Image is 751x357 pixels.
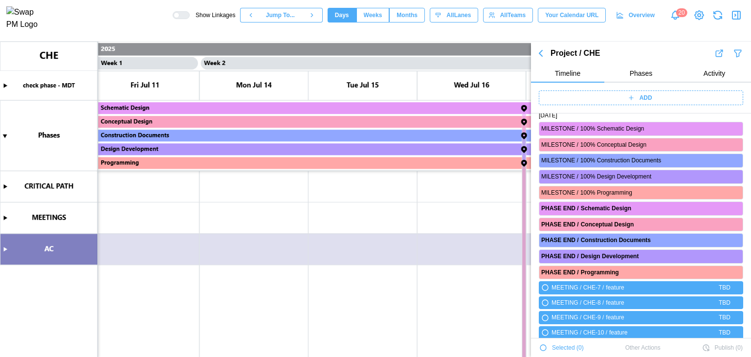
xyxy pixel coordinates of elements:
[541,172,578,181] div: MILESTONE /
[364,8,382,22] span: Weeks
[541,188,578,198] div: MILESTONE /
[711,8,725,22] button: Refresh Grid
[541,124,578,134] div: MILESTONE /
[630,70,653,77] span: Phases
[541,220,579,229] div: PHASE END /
[190,11,235,19] span: Show Linkages
[719,313,730,322] div: TBD
[629,8,655,22] span: Overview
[539,111,557,120] a: [DATE]
[581,252,730,261] div: Design Development
[500,8,526,22] span: All Teams
[6,6,46,31] img: Swap PM Logo
[552,341,584,355] span: Selected ( 0 )
[580,156,730,165] div: 100% Construction Documents
[541,156,578,165] div: MILESTONE /
[446,8,471,22] span: All Lanes
[539,340,584,355] button: Selected (0)
[704,70,725,77] span: Activity
[552,283,604,292] div: MEETING / CHE-7 /
[555,70,580,77] span: Timeline
[581,204,730,213] div: Schematic Design
[545,8,598,22] span: Your Calendar URL
[729,8,743,22] button: Close Drawer
[580,172,730,181] div: 100% Design Development
[551,47,714,60] div: Project / CHE
[581,220,730,229] div: Conceptual Design
[580,124,730,134] div: 100% Schematic Design
[552,328,607,337] div: MEETING / CHE-10 /
[719,283,730,292] div: TBD
[719,298,730,308] div: TBD
[541,268,579,277] div: PHASE END /
[606,283,717,292] div: feature
[580,188,730,198] div: 100% Programming
[609,328,717,337] div: feature
[581,268,730,277] div: Programming
[266,8,295,22] span: Jump To...
[606,313,717,322] div: feature
[541,204,579,213] div: PHASE END /
[541,140,578,150] div: MILESTONE /
[335,8,349,22] span: Days
[552,298,604,308] div: MEETING / CHE-8 /
[640,91,652,105] span: ADD
[719,328,730,337] div: TBD
[606,298,717,308] div: feature
[541,252,579,261] div: PHASE END /
[541,236,579,245] div: PHASE END /
[397,8,418,22] span: Months
[580,140,730,150] div: 100% Conceptual Design
[732,48,743,59] button: Filter
[714,48,725,59] button: Export Results
[667,7,684,23] a: Notifications
[676,8,687,17] div: 20
[552,313,604,322] div: MEETING / CHE-9 /
[692,8,706,22] a: View Project
[581,236,730,245] div: Construction Documents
